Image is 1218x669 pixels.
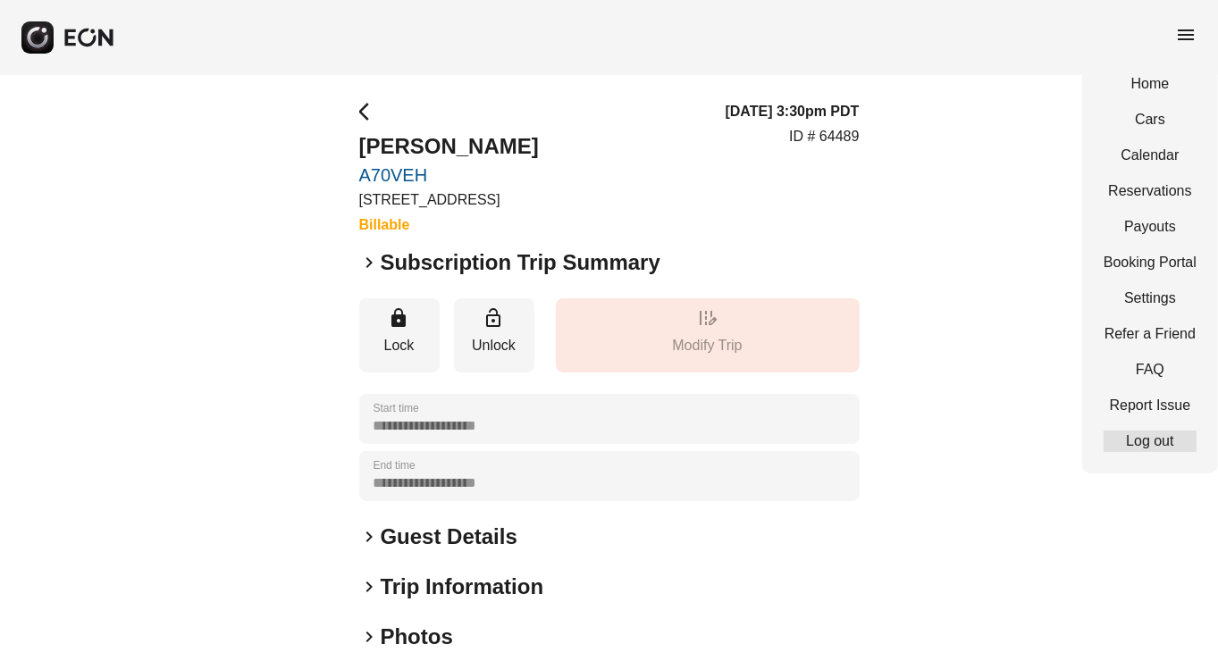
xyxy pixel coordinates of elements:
a: Home [1104,73,1197,95]
span: keyboard_arrow_right [359,576,381,598]
a: Settings [1104,288,1197,309]
span: menu [1175,24,1197,46]
span: lock [389,307,410,329]
p: Unlock [463,335,525,356]
a: Log out [1104,431,1197,452]
span: lock_open [483,307,505,329]
a: Calendar [1104,145,1197,166]
span: keyboard_arrow_right [359,526,381,548]
h3: [DATE] 3:30pm PDT [726,101,860,122]
a: FAQ [1104,359,1197,380]
p: ID # 64489 [789,126,859,147]
a: Refer a Friend [1104,323,1197,345]
span: keyboard_arrow_right [359,626,381,648]
span: keyboard_arrow_right [359,252,381,273]
button: Unlock [454,298,534,372]
a: Reservations [1104,180,1197,202]
h2: Trip Information [381,573,544,601]
p: [STREET_ADDRESS] [359,189,539,211]
h3: Billable [359,214,539,236]
h2: Guest Details [381,523,517,551]
a: Booking Portal [1104,252,1197,273]
span: arrow_back_ios [359,101,381,122]
a: A70VEH [359,164,539,186]
button: Lock [359,298,440,372]
a: Report Issue [1104,395,1197,416]
h2: Photos [381,623,453,651]
h2: Subscription Trip Summary [381,248,660,277]
h2: [PERSON_NAME] [359,132,539,161]
a: Cars [1104,109,1197,130]
a: Payouts [1104,216,1197,238]
p: Lock [368,335,431,356]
